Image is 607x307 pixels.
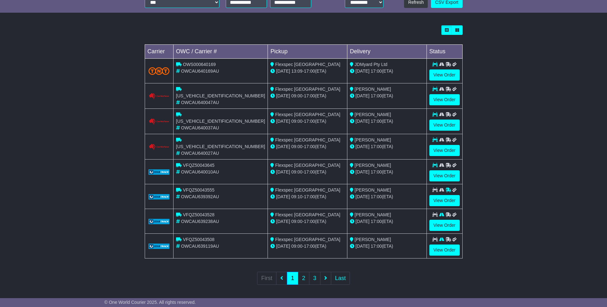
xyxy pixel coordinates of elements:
a: View Order [429,220,460,231]
span: [PERSON_NAME] [355,187,391,193]
div: - (ETA) [270,218,345,225]
a: View Order [429,195,460,206]
span: OWS000640169 [183,62,216,67]
span: Flexspec [GEOGRAPHIC_DATA] [275,212,340,217]
span: [DATE] [276,93,290,98]
div: (ETA) [350,143,424,150]
a: View Order [429,170,460,181]
span: OWCAU640010AU [181,169,219,174]
img: GetCarrierServiceLogo [149,169,169,175]
span: 09:00 [291,144,302,149]
span: [DATE] [356,93,370,98]
span: OWCAU640169AU [181,69,219,74]
img: Couriers_Please.png [149,144,169,150]
span: Flexspec [GEOGRAPHIC_DATA] [275,112,340,117]
span: 09:00 [291,119,302,124]
span: Flexspec [GEOGRAPHIC_DATA] [275,62,340,67]
span: VFQZ50043645 [183,163,215,168]
img: tab_keywords_by_traffic_grey.svg [64,40,69,45]
a: View Order [429,120,460,131]
img: GetCarrierServiceLogo [149,244,169,249]
span: © One World Courier 2025. All rights reserved. [104,300,196,305]
span: OWCAU640047AU [181,100,219,105]
span: [PERSON_NAME] [355,212,391,217]
img: TNT_Domestic.png [149,67,169,75]
div: - (ETA) [270,243,345,250]
a: 3 [309,272,320,285]
span: OWCAU639119AU [181,244,219,249]
span: [DATE] [356,244,370,249]
span: 17:00 [371,169,382,174]
span: [DATE] [276,119,290,124]
span: [PERSON_NAME] [355,163,391,168]
span: VFQZ50043508 [183,237,215,242]
img: website_grey.svg [10,16,15,22]
a: Last [331,272,350,285]
span: [DATE] [276,194,290,199]
span: OWCAU640027AU [181,151,219,156]
span: [US_VEHICLE_IDENTIFICATION_NUMBER] [176,93,265,98]
span: Flexspec [GEOGRAPHIC_DATA] [275,163,340,168]
span: 17:00 [304,119,315,124]
span: 17:00 [304,169,315,174]
img: Couriers_Please.png [149,118,169,125]
span: [PERSON_NAME] [355,87,391,92]
img: logo_orange.svg [10,10,15,15]
span: 09:00 [291,219,302,224]
span: 17:00 [371,69,382,74]
img: tab_domain_overview_orange.svg [18,40,23,45]
td: Status [427,45,462,59]
span: [DATE] [356,219,370,224]
span: 17:00 [371,119,382,124]
span: JDMyard Pty Ltd [355,62,387,67]
span: 09:00 [291,244,302,249]
span: 17:00 [304,194,315,199]
img: GetCarrierServiceLogo [149,194,169,200]
div: - (ETA) [270,193,345,200]
td: OWC / Carrier # [173,45,268,59]
span: [US_VEHICLE_IDENTIFICATION_NUMBER] [176,119,265,124]
span: VFQZ50043528 [183,212,215,217]
span: [DATE] [276,219,290,224]
td: Pickup [268,45,347,59]
span: [PERSON_NAME] [355,112,391,117]
span: [DATE] [276,169,290,174]
span: [PERSON_NAME] [355,237,391,242]
span: OWCAU639238AU [181,219,219,224]
a: View Order [429,69,460,81]
div: Domain: [DOMAIN_NAME] [16,16,70,22]
span: 17:00 [371,194,382,199]
span: VFQZ50043555 [183,187,215,193]
span: 17:00 [371,219,382,224]
span: [DATE] [276,244,290,249]
span: 17:00 [371,244,382,249]
span: 17:00 [304,69,315,74]
span: 09:00 [291,169,302,174]
span: 17:00 [304,244,315,249]
div: (ETA) [350,193,424,200]
span: [DATE] [356,194,370,199]
img: Couriers_Please.png [149,93,169,100]
span: 09:10 [291,194,302,199]
span: Flexspec [GEOGRAPHIC_DATA] [275,237,340,242]
a: View Order [429,145,460,156]
span: OWCAU639392AU [181,194,219,199]
span: [DATE] [276,69,290,74]
div: (ETA) [350,118,424,125]
div: (ETA) [350,169,424,175]
a: View Order [429,245,460,256]
span: [DATE] [356,169,370,174]
div: - (ETA) [270,68,345,75]
span: [DATE] [276,144,290,149]
div: Domain Overview [25,41,57,45]
a: View Order [429,94,460,105]
span: [DATE] [356,144,370,149]
span: Flexspec [GEOGRAPHIC_DATA] [275,87,340,92]
td: Delivery [347,45,427,59]
div: - (ETA) [270,143,345,150]
img: GetCarrierServiceLogo [149,219,169,225]
span: Flexspec [GEOGRAPHIC_DATA] [275,187,340,193]
span: 13:09 [291,69,302,74]
span: [US_VEHICLE_IDENTIFICATION_NUMBER] [176,144,265,149]
span: [DATE] [356,69,370,74]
